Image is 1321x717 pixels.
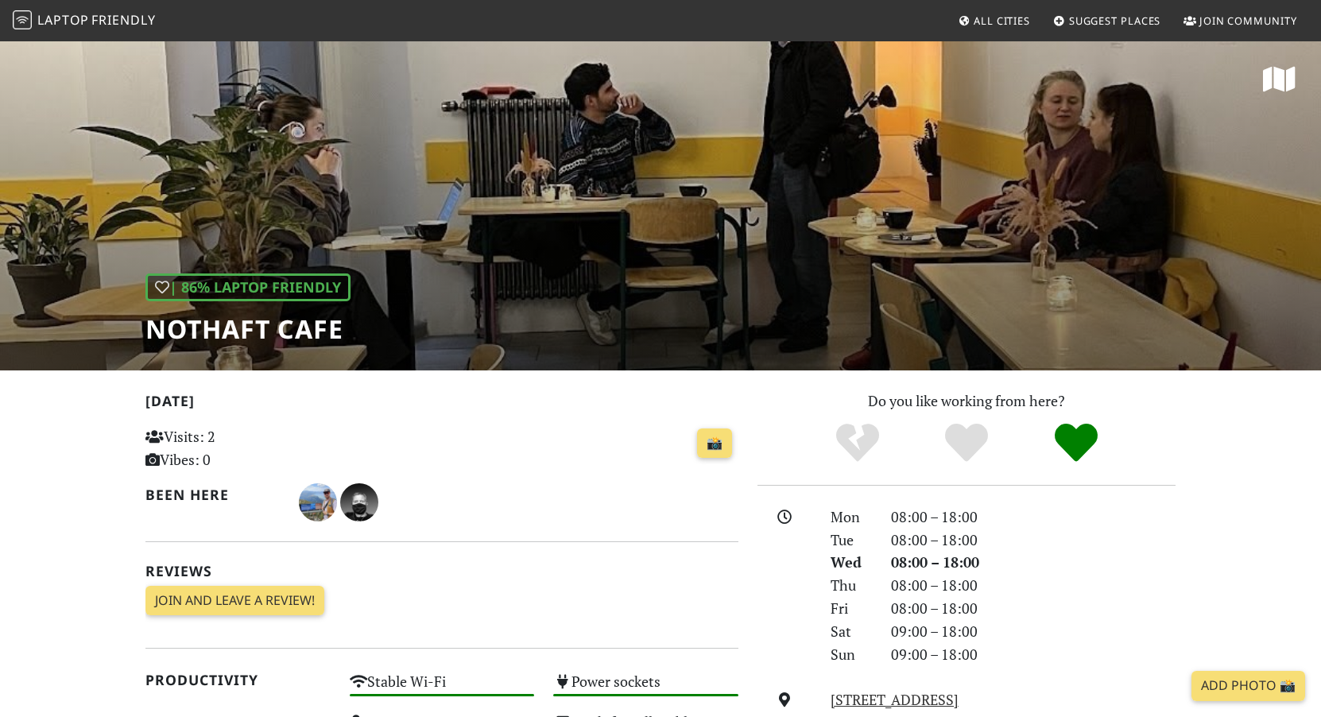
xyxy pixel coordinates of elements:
a: LaptopFriendly LaptopFriendly [13,7,156,35]
a: Join Community [1177,6,1304,35]
div: 09:00 – 18:00 [881,620,1185,643]
div: Stable Wi-Fi [340,669,544,709]
span: Tom T [299,491,340,510]
a: Suggest Places [1047,6,1168,35]
div: 08:00 – 18:00 [881,506,1185,529]
h2: Been here [145,486,280,503]
div: Yes [912,421,1021,465]
div: Sun [821,643,881,666]
div: Fri [821,597,881,620]
h2: [DATE] [145,393,738,416]
div: 09:00 – 18:00 [881,643,1185,666]
div: Thu [821,574,881,597]
p: Do you like working from here? [757,390,1176,413]
div: Power sockets [544,669,748,709]
span: Andreas Schreiber [340,491,378,510]
span: Join Community [1199,14,1297,28]
a: All Cities [951,6,1036,35]
div: Definitely! [1021,421,1131,465]
div: 08:00 – 18:00 [881,529,1185,552]
h2: Productivity [145,672,331,688]
h2: Reviews [145,563,738,579]
a: [STREET_ADDRESS] [831,690,959,709]
span: Suggest Places [1069,14,1161,28]
span: All Cities [974,14,1030,28]
div: No [803,421,912,465]
h1: NOTHAFT CAFE [145,314,351,344]
div: | 86% Laptop Friendly [145,273,351,301]
div: 08:00 – 18:00 [881,551,1185,574]
div: Mon [821,506,881,529]
img: 5810-tom.jpg [299,483,337,521]
div: 08:00 – 18:00 [881,597,1185,620]
img: LaptopFriendly [13,10,32,29]
div: Wed [821,551,881,574]
div: Sat [821,620,881,643]
span: Friendly [91,11,155,29]
div: Tue [821,529,881,552]
a: Add Photo 📸 [1191,671,1305,701]
a: 📸 [697,428,732,459]
a: Join and leave a review! [145,586,324,616]
p: Visits: 2 Vibes: 0 [145,425,331,471]
img: 4636-andreas.jpg [340,483,378,521]
div: 08:00 – 18:00 [881,574,1185,597]
span: Laptop [37,11,89,29]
